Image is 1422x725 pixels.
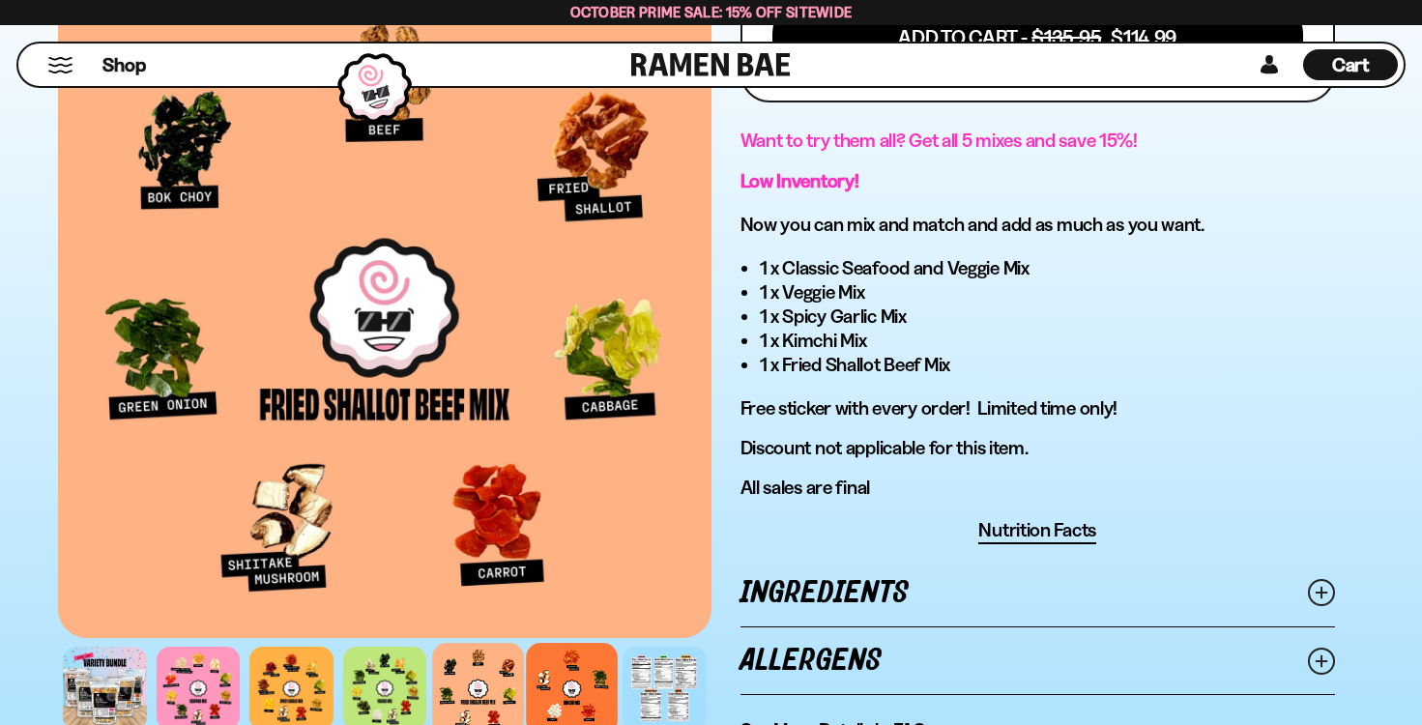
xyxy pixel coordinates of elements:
li: 1 x Fried Shallot Beef Mix [760,353,1336,377]
a: Shop [102,49,146,80]
p: All sales are final [740,476,1336,500]
span: Want to try them all? Get all 5 mixes and save 15%! [740,129,1138,152]
span: October Prime Sale: 15% off Sitewide [570,3,853,21]
li: 1 x Spicy Garlic Mix [760,304,1336,329]
span: Cart [1332,53,1370,76]
h3: Now you can mix and match and add as much as you want. [740,213,1336,237]
span: Discount not applicable for this item. [740,436,1029,459]
div: Cart [1303,43,1398,86]
span: Shop [102,52,146,78]
li: 1 x Veggie Mix [760,280,1336,304]
p: Free sticker with every order! Limited time only! [740,396,1336,420]
li: 1 x Kimchi Mix [760,329,1336,353]
button: Nutrition Facts [978,518,1096,544]
strong: Low Inventory! [740,169,859,192]
a: Allergens [740,627,1336,694]
button: Mobile Menu Trigger [47,57,73,73]
span: Nutrition Facts [978,518,1096,542]
a: Ingredients [740,560,1336,626]
li: 1 x Classic Seafood and Veggie Mix [760,256,1336,280]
